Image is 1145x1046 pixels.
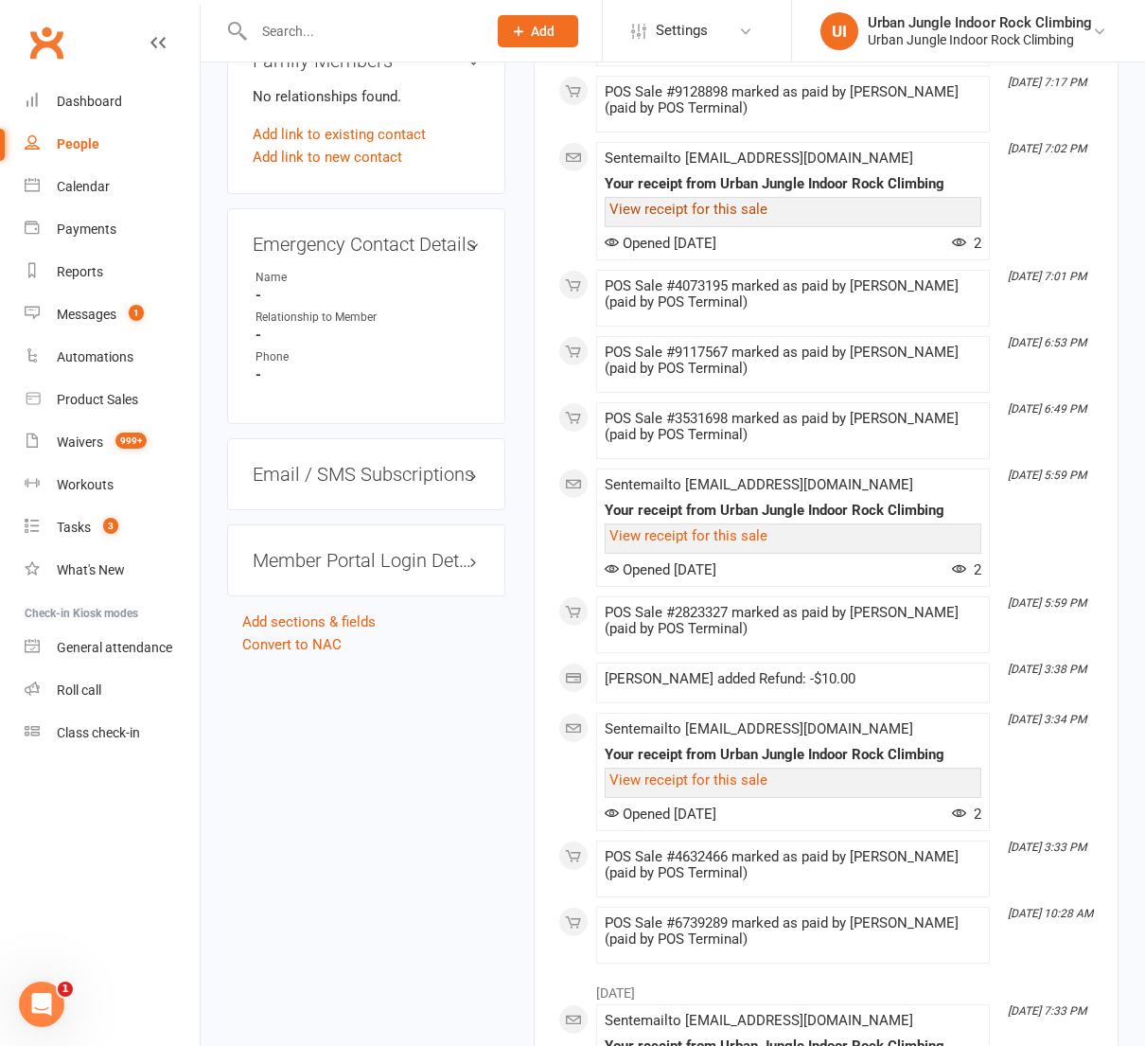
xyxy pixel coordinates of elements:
[25,549,200,592] a: What's New
[605,671,981,687] div: [PERSON_NAME] added Refund: -$10.00
[255,287,480,304] strong: -
[57,683,101,698] div: Roll call
[25,293,200,336] a: Messages 1
[25,166,200,208] a: Calendar
[103,518,118,534] span: 3
[820,12,858,50] div: UI
[253,123,426,146] a: Add link to existing contact
[605,84,981,116] div: POS Sale #9128898 marked as paid by [PERSON_NAME] (paid by POS Terminal)
[605,176,981,192] div: Your receipt from Urban Jungle Indoor Rock Climbing
[57,562,125,577] div: What's New
[57,477,114,492] div: Workouts
[1008,469,1086,482] i: [DATE] 5:59 PM
[242,636,342,653] a: Convert to NAC
[1008,1004,1086,1018] i: [DATE] 7:33 PM
[25,627,200,669] a: General attendance kiosk mode
[952,561,981,578] span: 2
[656,9,708,52] span: Settings
[253,85,480,108] p: No relationships found.
[609,201,767,218] a: View receipt for this sale
[1008,336,1086,349] i: [DATE] 6:53 PM
[605,411,981,443] div: POS Sale #3531698 marked as paid by [PERSON_NAME] (paid by POS Terminal)
[57,640,172,655] div: General attendance
[605,345,981,377] div: POS Sale #9117567 marked as paid by [PERSON_NAME] (paid by POS Terminal)
[25,251,200,293] a: Reports
[952,806,981,823] span: 2
[605,503,981,519] div: Your receipt from Urban Jungle Indoor Rock Climbing
[23,19,70,66] a: Clubworx
[25,421,200,464] a: Waivers 999+
[605,747,981,763] div: Your receipt from Urban Jungle Indoor Rock Climbing
[605,720,913,737] span: Sent email to [EMAIL_ADDRESS][DOMAIN_NAME]
[57,264,103,279] div: Reports
[605,476,913,493] span: Sent email to [EMAIL_ADDRESS][DOMAIN_NAME]
[58,982,73,997] span: 1
[605,561,716,578] span: Opened [DATE]
[498,15,578,47] button: Add
[531,24,555,39] span: Add
[25,379,200,421] a: Product Sales
[605,806,716,823] span: Opened [DATE]
[57,392,138,407] div: Product Sales
[605,849,981,881] div: POS Sale #4632466 marked as paid by [PERSON_NAME] (paid by POS Terminal)
[558,973,1094,1003] li: [DATE]
[25,464,200,506] a: Workouts
[1008,596,1086,610] i: [DATE] 5:59 PM
[253,464,480,485] h3: Email / SMS Subscriptions
[25,506,200,549] a: Tasks 3
[609,527,767,544] a: View receipt for this sale
[868,14,1092,31] div: Urban Jungle Indoor Rock Climbing
[242,613,376,630] a: Add sections & fields
[1008,142,1086,155] i: [DATE] 7:02 PM
[605,915,981,948] div: POS Sale #6739289 marked as paid by [PERSON_NAME] (paid by POS Terminal)
[1008,713,1086,726] i: [DATE] 3:34 PM
[255,309,412,327] div: Relationship to Member
[57,725,140,740] div: Class check-in
[255,348,412,366] div: Phone
[605,1012,913,1029] span: Sent email to [EMAIL_ADDRESS][DOMAIN_NAME]
[952,235,981,252] span: 2
[1008,663,1086,676] i: [DATE] 3:38 PM
[253,550,480,571] h3: Member Portal Login Details
[57,349,133,364] div: Automations
[248,18,473,44] input: Search...
[605,235,716,252] span: Opened [DATE]
[19,982,64,1027] iframe: Intercom live chat
[115,433,147,449] span: 999+
[57,94,122,109] div: Dashboard
[609,771,767,789] a: View receipt for this sale
[605,278,981,310] div: POS Sale #4073195 marked as paid by [PERSON_NAME] (paid by POS Terminal)
[57,179,110,194] div: Calendar
[25,208,200,251] a: Payments
[1008,76,1086,89] i: [DATE] 7:17 PM
[25,669,200,712] a: Roll call
[25,123,200,166] a: People
[255,366,480,383] strong: -
[25,80,200,123] a: Dashboard
[253,234,480,255] h3: Emergency Contact Details
[57,136,99,151] div: People
[605,150,913,167] span: Sent email to [EMAIL_ADDRESS][DOMAIN_NAME]
[1008,841,1086,854] i: [DATE] 3:33 PM
[57,434,103,450] div: Waivers
[253,146,402,168] a: Add link to new contact
[57,307,116,322] div: Messages
[255,269,412,287] div: Name
[605,605,981,637] div: POS Sale #2823327 marked as paid by [PERSON_NAME] (paid by POS Terminal)
[25,712,200,754] a: Class kiosk mode
[57,520,91,535] div: Tasks
[868,31,1092,48] div: Urban Jungle Indoor Rock Climbing
[129,305,144,321] span: 1
[1008,270,1086,283] i: [DATE] 7:01 PM
[255,327,480,344] strong: -
[57,222,116,237] div: Payments
[1008,402,1086,416] i: [DATE] 6:49 PM
[25,336,200,379] a: Automations
[1008,907,1093,920] i: [DATE] 10:28 AM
